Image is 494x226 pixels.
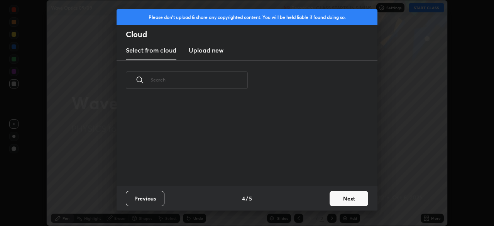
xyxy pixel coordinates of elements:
div: Please don't upload & share any copyrighted content. You will be held liable if found doing so. [117,9,377,25]
h4: 4 [242,194,245,202]
h3: Upload new [189,46,223,55]
h4: 5 [249,194,252,202]
h3: Select from cloud [126,46,176,55]
button: Next [330,191,368,206]
input: Search [151,63,248,96]
button: Previous [126,191,164,206]
h2: Cloud [126,29,377,39]
h4: / [246,194,248,202]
